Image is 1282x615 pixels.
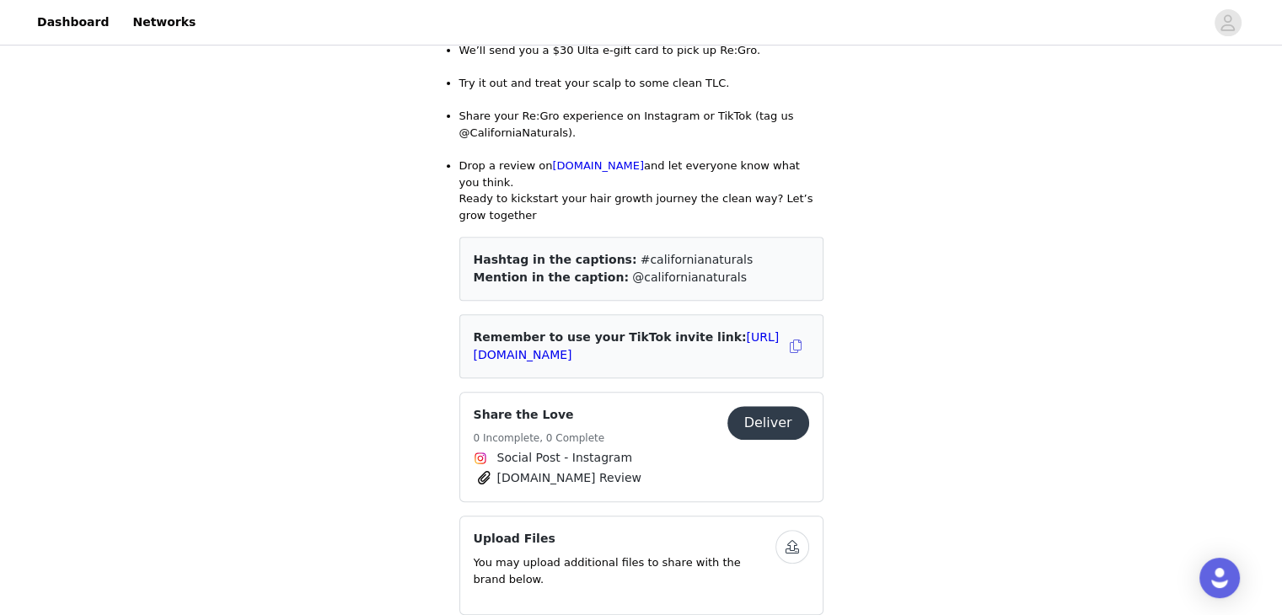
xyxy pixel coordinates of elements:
span: Hashtag in the captions: [474,253,637,266]
span: [DOMAIN_NAME] Review [497,469,641,487]
span: @californianaturals [632,270,747,284]
li: Drop a review on and let everyone know what you think. [459,158,823,190]
img: Instagram Icon [474,452,487,465]
span: Social Post - Instagram [497,449,632,467]
div: Ready to kickstart your hair growth journey the clean way? Let’s grow together [459,190,823,223]
li: We’ll send you a $30 Ulta e-gift card to pick up Re:Gro. [459,42,823,59]
h4: Share the Love [474,406,605,424]
h4: Upload Files [474,530,775,548]
li: Share your Re:Gro experience on Instagram or TikTok (tag us @CaliforniaNaturals). [459,108,823,141]
div: Share the Love [459,392,823,502]
span: Mention in the caption: [474,270,629,284]
span: #californianaturals [641,253,753,266]
li: Try it out and treat your scalp to some clean TLC. [459,75,823,92]
div: Open Intercom Messenger [1199,558,1240,598]
div: avatar [1220,9,1236,36]
button: Deliver [727,406,809,440]
a: [DOMAIN_NAME] [552,159,644,172]
a: Dashboard [27,3,119,41]
a: Networks [122,3,206,41]
p: You may upload additional files to share with the brand below. [474,554,775,587]
h5: 0 Incomplete, 0 Complete [474,430,605,446]
span: Remember to use your TikTok invite link: [474,330,780,361]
